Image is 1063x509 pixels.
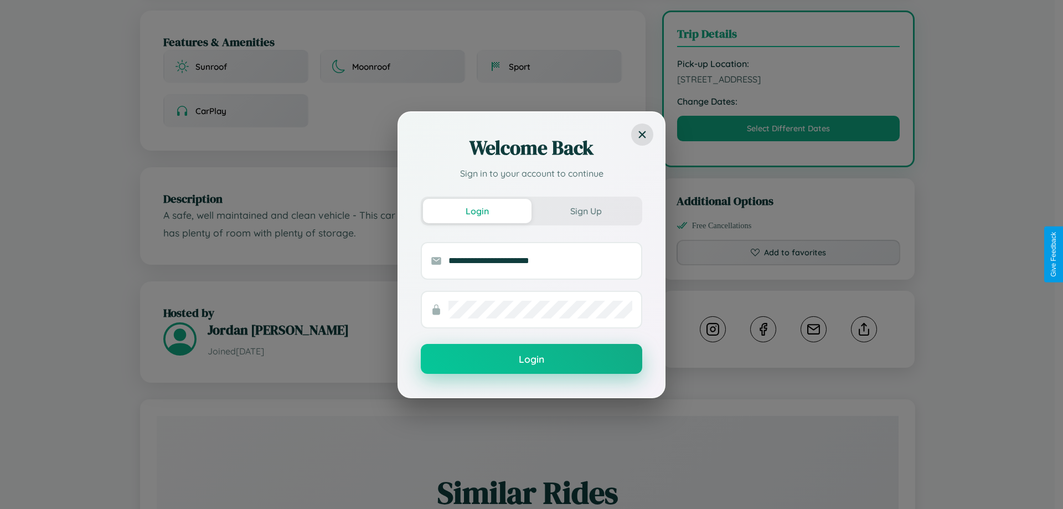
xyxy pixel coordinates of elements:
h2: Welcome Back [421,135,642,161]
button: Login [421,344,642,374]
p: Sign in to your account to continue [421,167,642,180]
button: Sign Up [531,199,640,223]
button: Login [423,199,531,223]
div: Give Feedback [1050,232,1057,277]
